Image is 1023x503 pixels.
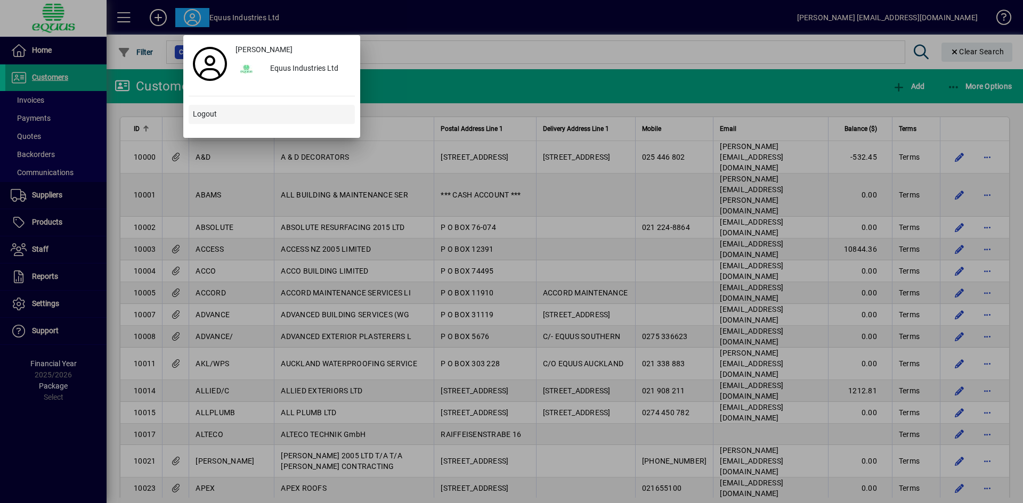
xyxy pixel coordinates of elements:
[193,109,217,120] span: Logout
[189,54,231,73] a: Profile
[231,60,355,79] button: Equus Industries Ltd
[236,44,293,55] span: [PERSON_NAME]
[262,60,355,79] div: Equus Industries Ltd
[189,105,355,124] button: Logout
[231,40,355,60] a: [PERSON_NAME]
